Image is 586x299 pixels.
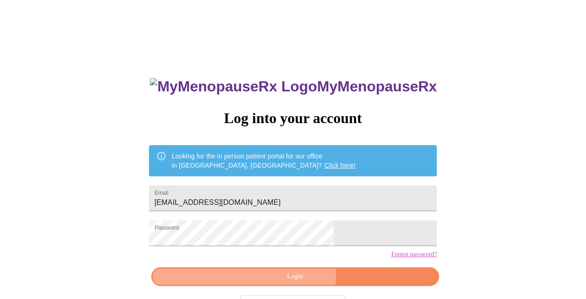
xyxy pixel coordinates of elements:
[150,78,437,95] h3: MyMenopauseRx
[391,251,437,258] a: Forgot password?
[149,110,437,127] h3: Log into your account
[162,271,429,282] span: Login
[325,162,356,169] a: Click here!
[172,148,356,174] div: Looking for the in person patient portal for our office in [GEOGRAPHIC_DATA], [GEOGRAPHIC_DATA]?
[150,78,317,95] img: MyMenopauseRx Logo
[151,267,439,286] button: Login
